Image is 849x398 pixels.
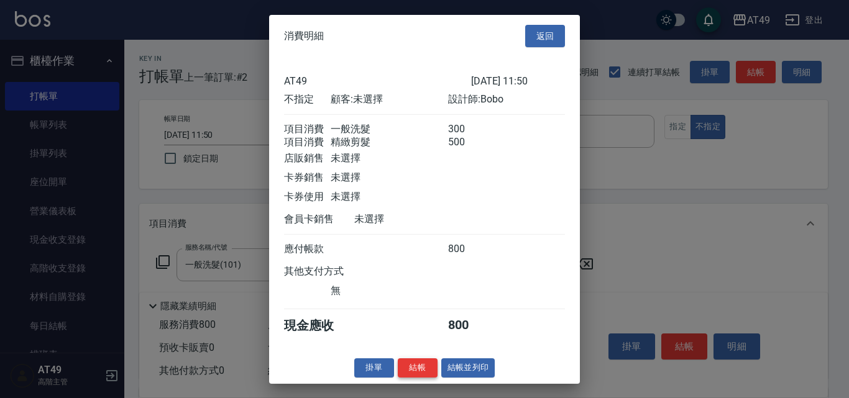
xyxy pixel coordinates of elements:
[284,191,331,204] div: 卡券使用
[284,75,471,87] div: AT49
[284,213,354,226] div: 會員卡銷售
[284,171,331,184] div: 卡券銷售
[471,75,565,87] div: [DATE] 11:50
[331,284,447,297] div: 無
[331,123,447,136] div: 一般洗髮
[284,30,324,42] span: 消費明細
[331,136,447,149] div: 精緻剪髮
[448,123,495,136] div: 300
[284,136,331,149] div: 項目消費
[331,171,447,184] div: 未選擇
[284,152,331,165] div: 店販銷售
[525,24,565,47] button: 返回
[448,243,495,256] div: 800
[331,191,447,204] div: 未選擇
[448,317,495,334] div: 800
[284,93,331,106] div: 不指定
[398,358,438,378] button: 結帳
[331,152,447,165] div: 未選擇
[441,358,495,378] button: 結帳並列印
[284,317,354,334] div: 現金應收
[284,243,331,256] div: 應付帳款
[448,136,495,149] div: 500
[284,123,331,136] div: 項目消費
[354,213,471,226] div: 未選擇
[354,358,394,378] button: 掛單
[284,265,378,278] div: 其他支付方式
[448,93,565,106] div: 設計師: Bobo
[331,93,447,106] div: 顧客: 未選擇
